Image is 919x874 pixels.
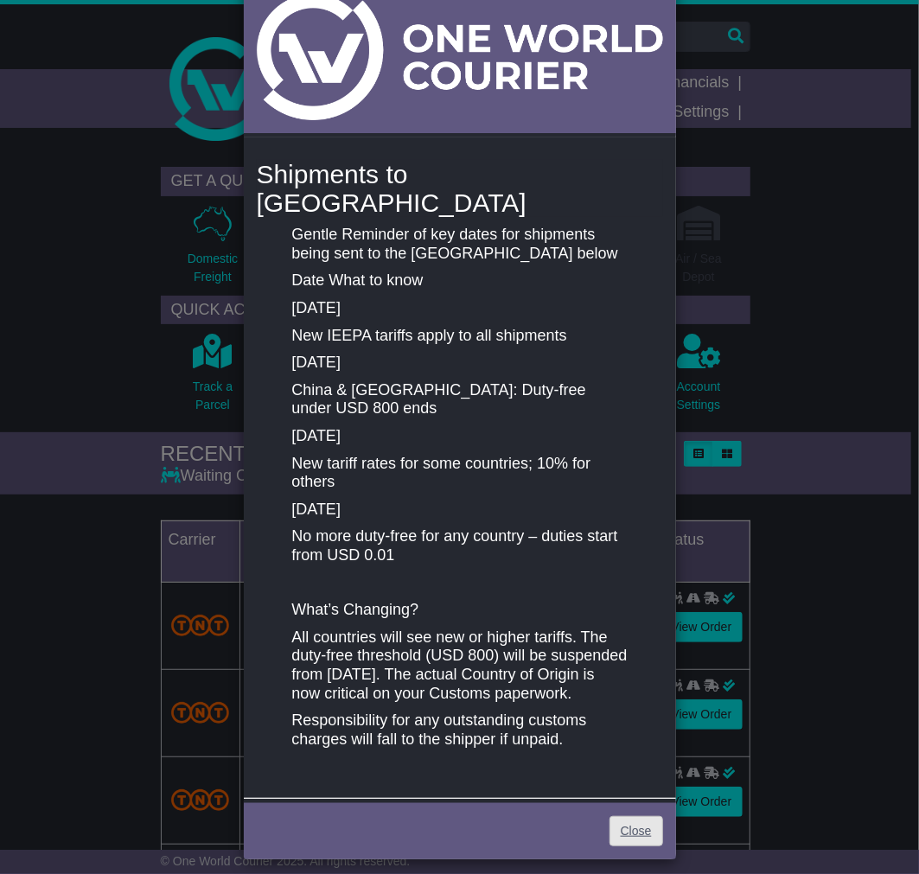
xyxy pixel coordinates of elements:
a: Close [609,816,663,846]
p: [DATE] [291,427,627,446]
p: Responsibility for any outstanding customs charges will fall to the shipper if unpaid. [291,711,627,749]
p: Gentle Reminder of key dates for shipments being sent to the [GEOGRAPHIC_DATA] below [291,226,627,263]
p: [DATE] [291,299,627,318]
p: [DATE] [291,501,627,520]
p: All countries will see new or higher tariffs. The duty-free threshold (USD 800) will be suspended... [291,628,627,703]
p: Date What to know [291,271,627,290]
p: China & [GEOGRAPHIC_DATA]: Duty-free under USD 800 ends [291,381,627,418]
p: No more duty-free for any country – duties start from USD 0.01 [291,527,627,565]
p: What’s Changing? [291,601,627,620]
p: New tariff rates for some countries; 10% for others [291,455,627,492]
p: New IEEPA tariffs apply to all shipments [291,327,627,346]
h4: Shipments to [GEOGRAPHIC_DATA] [257,160,663,217]
p: [DATE] [291,354,627,373]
